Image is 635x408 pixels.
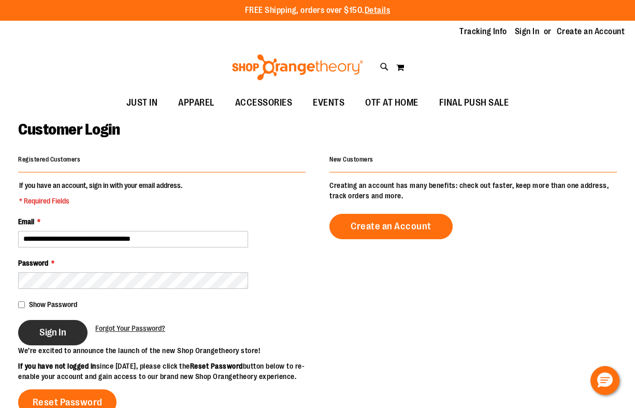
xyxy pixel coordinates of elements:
[18,156,80,163] strong: Registered Customers
[18,362,96,370] strong: If you have not logged in
[235,91,293,114] span: ACCESSORIES
[18,361,317,382] p: since [DATE], please click the button below to re-enable your account and gain access to our bran...
[33,397,103,408] span: Reset Password
[116,91,168,115] a: JUST IN
[329,180,617,201] p: Creating an account has many benefits: check out faster, keep more than one address, track orders...
[225,91,303,115] a: ACCESSORIES
[429,91,519,115] a: FINAL PUSH SALE
[18,259,48,267] span: Password
[29,300,77,309] span: Show Password
[18,320,88,345] button: Sign In
[190,362,243,370] strong: Reset Password
[365,91,418,114] span: OTF AT HOME
[313,91,344,114] span: EVENTS
[126,91,158,114] span: JUST IN
[18,121,120,138] span: Customer Login
[329,156,373,163] strong: New Customers
[39,327,66,338] span: Sign In
[439,91,509,114] span: FINAL PUSH SALE
[515,26,540,37] a: Sign In
[19,196,182,206] span: * Required Fields
[590,366,619,395] button: Hello, have a question? Let’s chat.
[245,5,391,17] p: FREE Shipping, orders over $150.
[95,323,165,333] a: Forgot Your Password?
[18,180,183,206] legend: If you have an account, sign in with your email address.
[168,91,225,115] a: APPAREL
[351,221,431,232] span: Create an Account
[95,324,165,332] span: Forgot Your Password?
[365,6,391,15] a: Details
[459,26,507,37] a: Tracking Info
[230,54,365,80] img: Shop Orangetheory
[329,214,453,239] a: Create an Account
[18,217,34,226] span: Email
[18,345,317,356] p: We’re excited to announce the launch of the new Shop Orangetheory store!
[557,26,625,37] a: Create an Account
[302,91,355,115] a: EVENTS
[178,91,214,114] span: APPAREL
[355,91,429,115] a: OTF AT HOME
